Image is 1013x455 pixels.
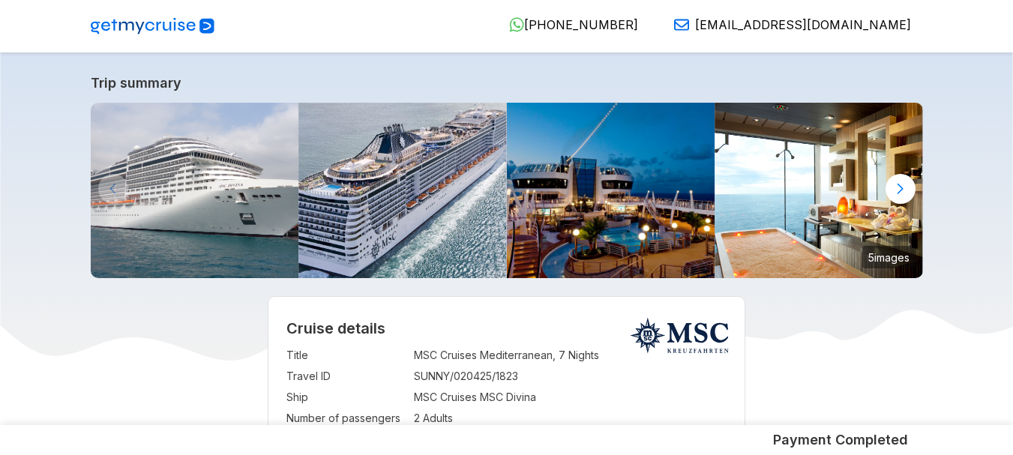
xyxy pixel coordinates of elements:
[773,431,908,449] h5: Payment Completed
[406,387,414,408] td: :
[286,319,727,337] h2: Cruise details
[414,345,727,366] td: MSC Cruises Mediterranean, 7 Nights
[286,366,406,387] td: Travel ID
[862,246,916,268] small: 5 images
[414,408,727,429] td: 2 Adults
[662,17,911,32] a: [EMAIL_ADDRESS][DOMAIN_NAME]
[406,408,414,429] td: :
[695,17,911,32] span: [EMAIL_ADDRESS][DOMAIN_NAME]
[509,17,524,32] img: WhatsApp
[414,387,727,408] td: MSC Cruises MSC Divina
[91,75,923,91] a: Trip summary
[524,17,638,32] span: [PHONE_NUMBER]
[406,345,414,366] td: :
[286,387,406,408] td: Ship
[507,103,715,278] img: tritone-bar_msc-divina.jpg
[298,103,507,278] img: 549-e07f0ca837f9.jpg
[286,345,406,366] td: Title
[497,17,638,32] a: [PHONE_NUMBER]
[414,366,727,387] td: SUNNY/020425/1823
[286,408,406,429] td: Number of passengers
[674,17,689,32] img: Email
[91,103,299,278] img: MSC_Divina_a_Istanbul.JPG
[715,103,923,278] img: di_public_area_aurea_spa_03.jpg
[406,366,414,387] td: :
